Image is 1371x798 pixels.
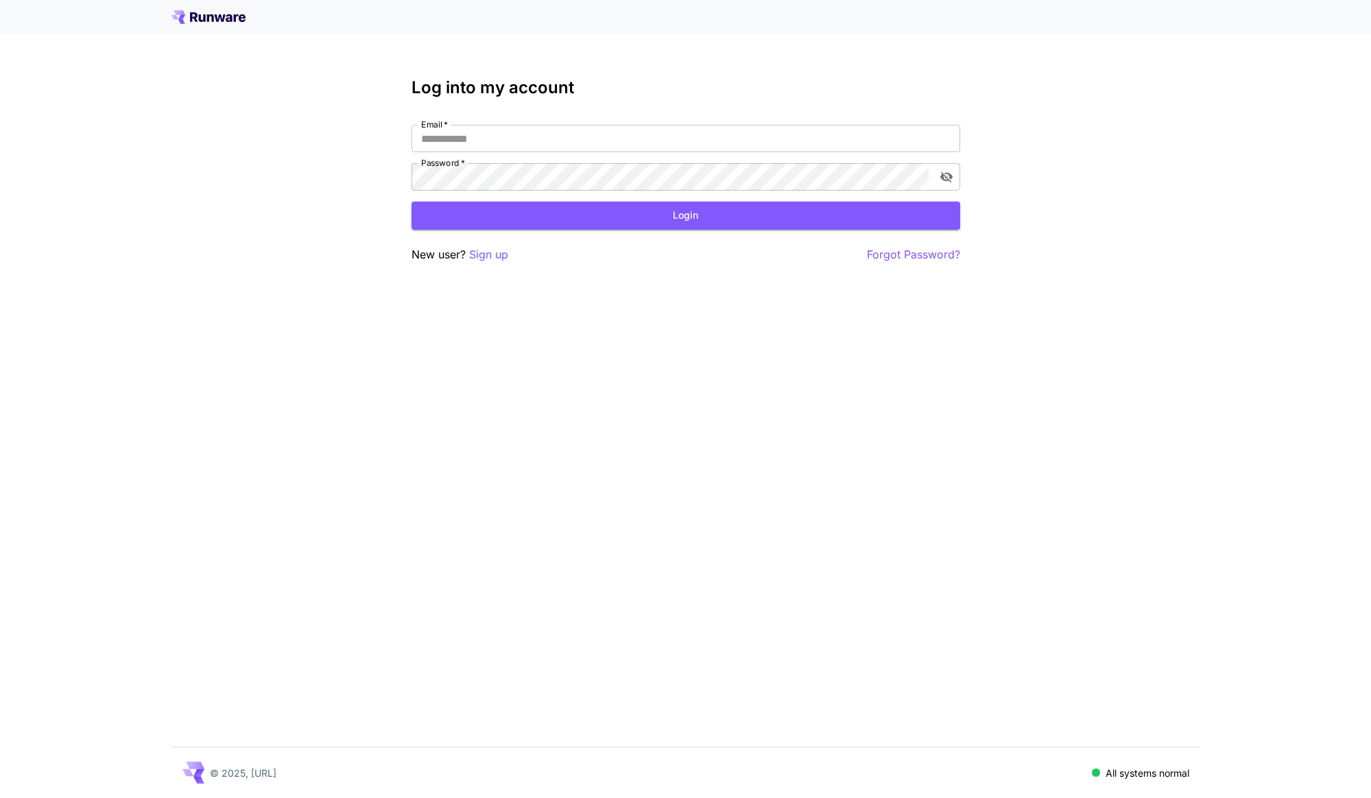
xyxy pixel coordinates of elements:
[934,165,959,189] button: toggle password visibility
[412,246,508,263] p: New user?
[210,766,276,780] p: © 2025, [URL]
[421,119,448,130] label: Email
[1106,766,1189,780] p: All systems normal
[412,78,960,97] h3: Log into my account
[421,157,465,169] label: Password
[412,202,960,230] button: Login
[867,246,960,263] button: Forgot Password?
[469,246,508,263] button: Sign up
